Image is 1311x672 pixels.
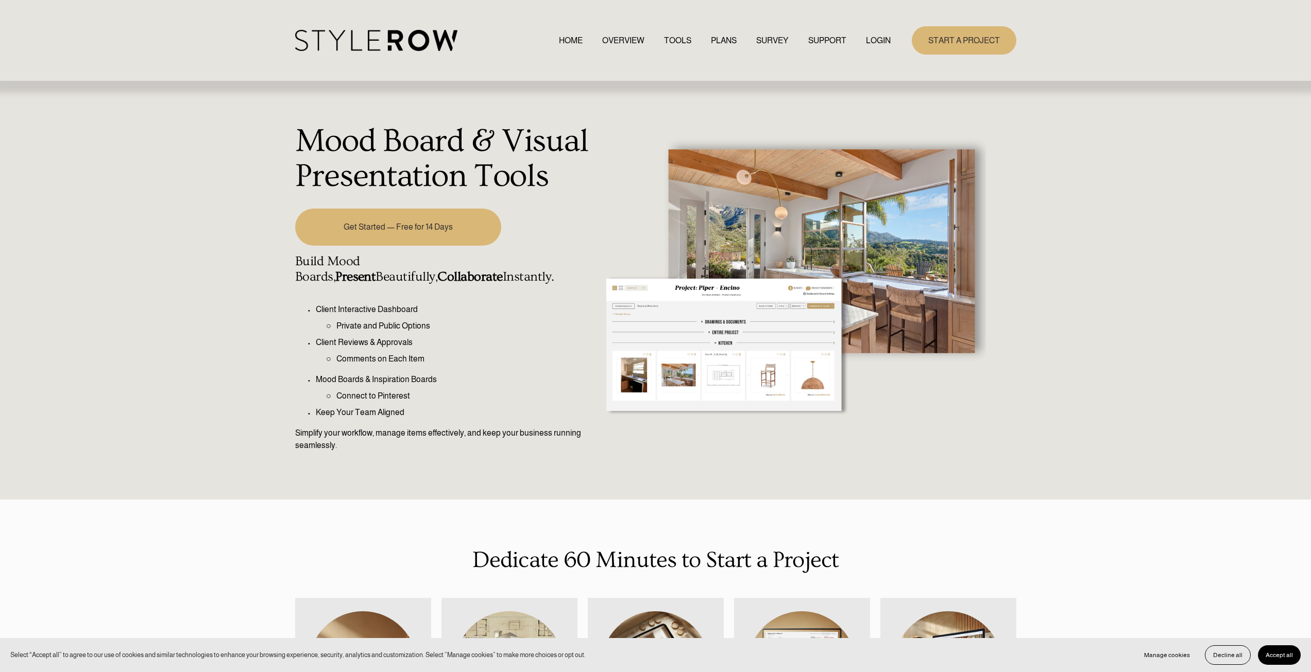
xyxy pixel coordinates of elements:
img: StyleRow [295,30,457,51]
a: Get Started — Free for 14 Days [295,209,501,245]
a: PLANS [711,33,737,47]
a: START A PROJECT [912,26,1016,55]
p: Client Interactive Dashboard [316,303,592,316]
button: Accept all [1258,645,1301,665]
a: HOME [559,33,583,47]
p: Client Reviews & Approvals [316,336,592,349]
p: Private and Public Options [336,320,592,332]
button: Manage cookies [1136,645,1198,665]
p: Dedicate 60 Minutes to Start a Project [295,543,1016,577]
p: Mood Boards & Inspiration Boards [316,373,592,386]
strong: Collaborate [437,269,502,284]
button: Decline all [1205,645,1251,665]
a: folder dropdown [808,33,846,47]
strong: Present [335,269,376,284]
p: Select “Accept all” to agree to our use of cookies and similar technologies to enhance your brows... [10,650,586,660]
p: Comments on Each Item [336,353,592,365]
a: SURVEY [756,33,788,47]
span: SUPPORT [808,35,846,47]
a: OVERVIEW [602,33,644,47]
a: LOGIN [866,33,891,47]
a: TOOLS [664,33,691,47]
span: Manage cookies [1144,651,1190,659]
p: Connect to Pinterest [336,390,592,402]
h1: Mood Board & Visual Presentation Tools [295,124,592,194]
span: Decline all [1213,651,1242,659]
h4: Build Mood Boards, Beautifully, Instantly. [295,254,592,285]
span: Accept all [1266,651,1293,659]
p: Keep Your Team Aligned [316,406,592,419]
p: Simplify your workflow, manage items effectively, and keep your business running seamlessly. [295,427,592,452]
